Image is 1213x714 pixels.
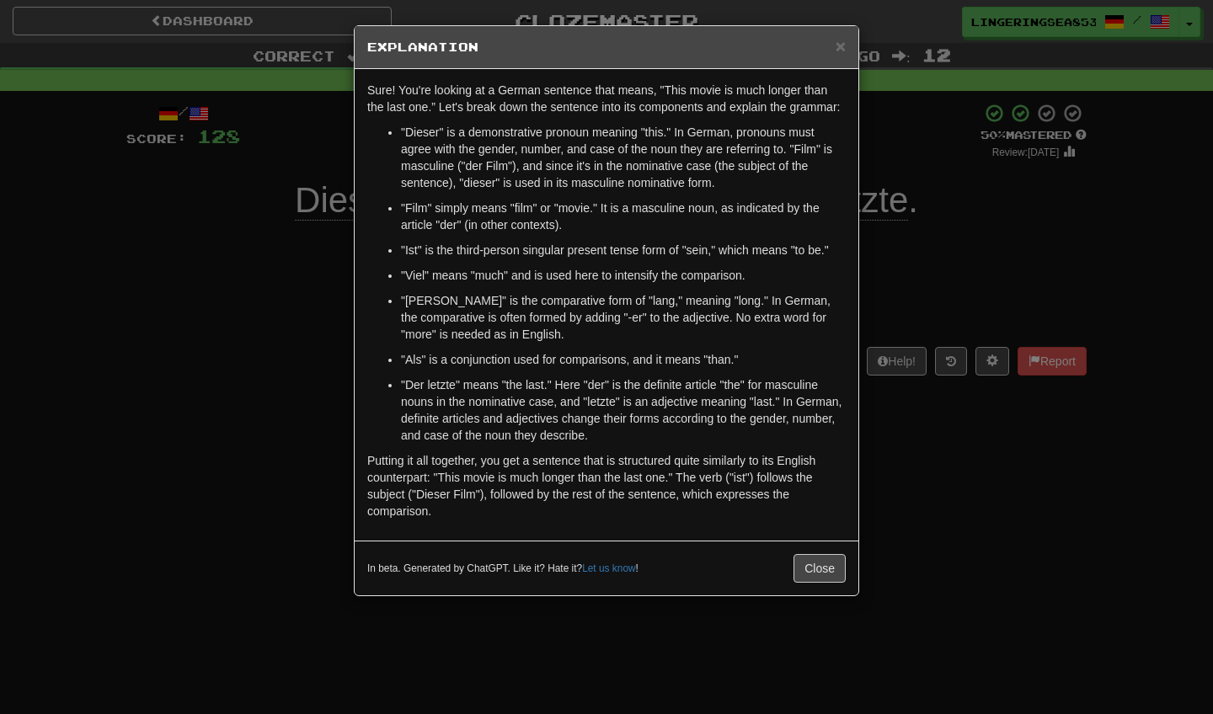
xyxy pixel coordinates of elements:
[367,562,639,576] small: In beta. Generated by ChatGPT. Like it? Hate it? !
[367,452,846,520] p: Putting it all together, you get a sentence that is structured quite similarly to its English cou...
[836,36,846,56] span: ×
[401,376,846,444] p: "Der letzte" means "the last." Here "der" is the definite article "the" for masculine nouns in th...
[401,200,846,233] p: "Film" simply means "film" or "movie." It is a masculine noun, as indicated by the article "der" ...
[401,292,846,343] p: "[PERSON_NAME]" is the comparative form of "lang," meaning "long." In German, the comparative is ...
[401,267,846,284] p: "Viel" means "much" and is used here to intensify the comparison.
[582,562,635,574] a: Let us know
[401,124,846,191] p: "Dieser" is a demonstrative pronoun meaning "this." In German, pronouns must agree with the gende...
[367,82,846,115] p: Sure! You're looking at a German sentence that means, "This movie is much longer than the last on...
[367,39,846,56] h5: Explanation
[401,351,846,368] p: "Als" is a conjunction used for comparisons, and it means "than."
[794,554,846,583] button: Close
[836,37,846,55] button: Close
[401,242,846,258] p: "Ist" is the third-person singular present tense form of "sein," which means "to be."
